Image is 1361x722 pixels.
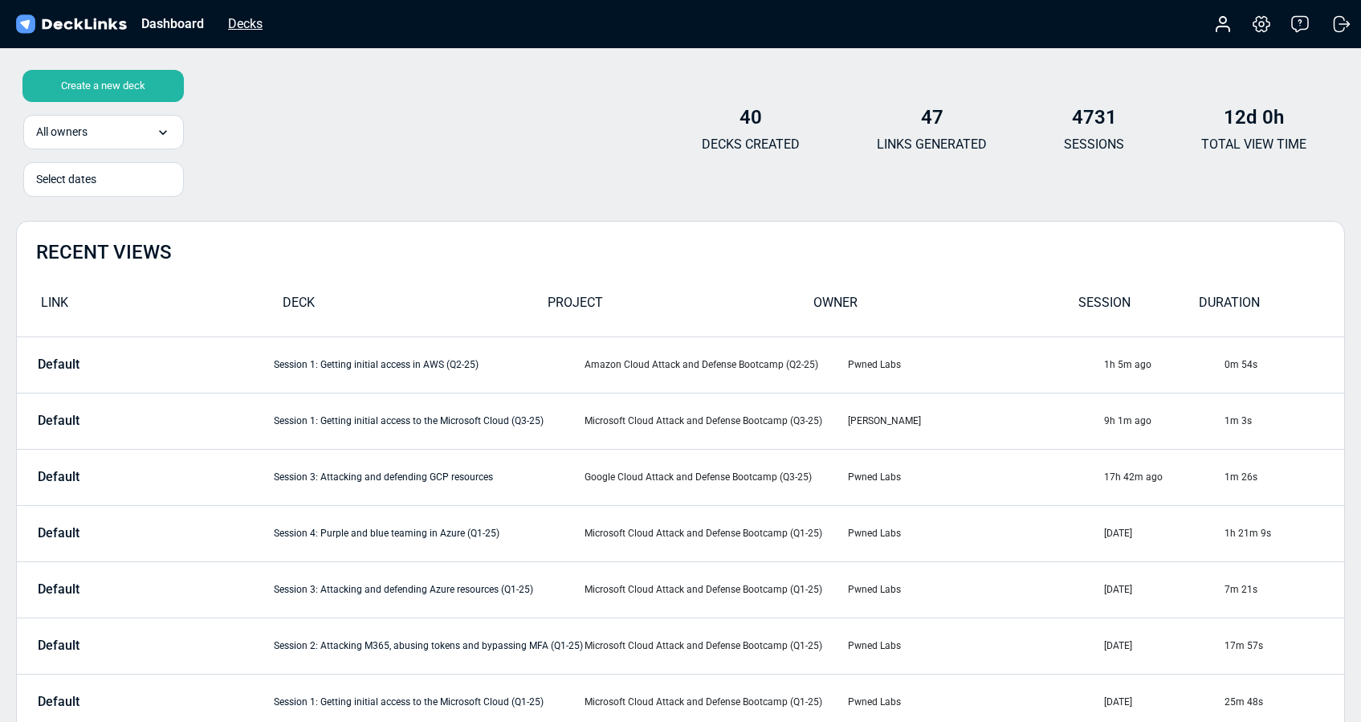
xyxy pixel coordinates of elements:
[1224,695,1343,709] div: 25m 48s
[36,241,172,264] h2: RECENT VIEWS
[702,135,800,154] p: DECKS CREATED
[1224,357,1343,372] div: 0m 54s
[38,526,79,540] p: Default
[18,582,209,597] a: Default
[1224,470,1343,484] div: 1m 26s
[584,449,847,505] td: Google Cloud Attack and Defense Bootcamp (Q3-25)
[1224,582,1343,597] div: 7m 21s
[274,415,544,426] a: Session 1: Getting initial access to the Microsoft Cloud (Q3-25)
[740,106,762,128] b: 40
[1201,135,1306,154] p: TOTAL VIEW TIME
[1104,526,1223,540] div: [DATE]
[38,638,79,653] p: Default
[1224,526,1343,540] div: 1h 21m 9s
[18,526,209,540] a: Default
[1104,695,1223,709] div: [DATE]
[584,393,847,449] td: Microsoft Cloud Attack and Defense Bootcamp (Q3-25)
[1104,638,1223,653] div: [DATE]
[23,115,184,149] div: All owners
[36,171,171,188] div: Select dates
[1064,135,1124,154] p: SESSIONS
[584,505,847,561] td: Microsoft Cloud Attack and Defense Bootcamp (Q1-25)
[274,471,493,483] a: Session 3: Attacking and defending GCP resources
[1224,414,1343,428] div: 1m 3s
[274,528,499,539] a: Session 4: Purple and blue teaming in Azure (Q1-25)
[274,696,544,708] a: Session 1: Getting initial access to the Microsoft Cloud (Q1-25)
[548,293,813,321] div: PROJECT
[274,359,479,370] a: Session 1: Getting initial access in AWS (Q2-25)
[847,505,1103,561] td: Pwned Labs
[1078,293,1199,321] div: SESSION
[17,293,283,321] div: LINK
[1104,357,1223,372] div: 1h 5m ago
[1224,638,1343,653] div: 17m 57s
[1072,106,1117,128] b: 4731
[1199,293,1319,321] div: DURATION
[921,106,943,128] b: 47
[1224,106,1284,128] b: 12d 0h
[220,14,271,34] div: Decks
[283,293,548,321] div: DECK
[38,357,79,372] p: Default
[847,561,1103,618] td: Pwned Labs
[584,337,847,393] td: Amazon Cloud Attack and Defense Bootcamp (Q2-25)
[38,414,79,428] p: Default
[18,414,209,428] a: Default
[847,618,1103,674] td: Pwned Labs
[274,584,533,595] a: Session 3: Attacking and defending Azure resources (Q1-25)
[877,135,987,154] p: LINKS GENERATED
[18,357,209,372] a: Default
[13,13,129,36] img: DeckLinks
[847,337,1103,393] td: Pwned Labs
[18,470,209,484] a: Default
[38,695,79,709] p: Default
[38,582,79,597] p: Default
[133,14,212,34] div: Dashboard
[22,70,184,102] div: Create a new deck
[584,561,847,618] td: Microsoft Cloud Attack and Defense Bootcamp (Q1-25)
[1104,414,1223,428] div: 9h 1m ago
[1104,470,1223,484] div: 17h 42m ago
[1104,582,1223,597] div: [DATE]
[274,640,583,651] a: Session 2: Attacking M365, abusing tokens and bypassing MFA (Q1-25)
[813,293,1079,321] div: OWNER
[847,393,1103,449] td: [PERSON_NAME]
[584,618,847,674] td: Microsoft Cloud Attack and Defense Bootcamp (Q1-25)
[18,638,209,653] a: Default
[38,470,79,484] p: Default
[18,695,209,709] a: Default
[847,449,1103,505] td: Pwned Labs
